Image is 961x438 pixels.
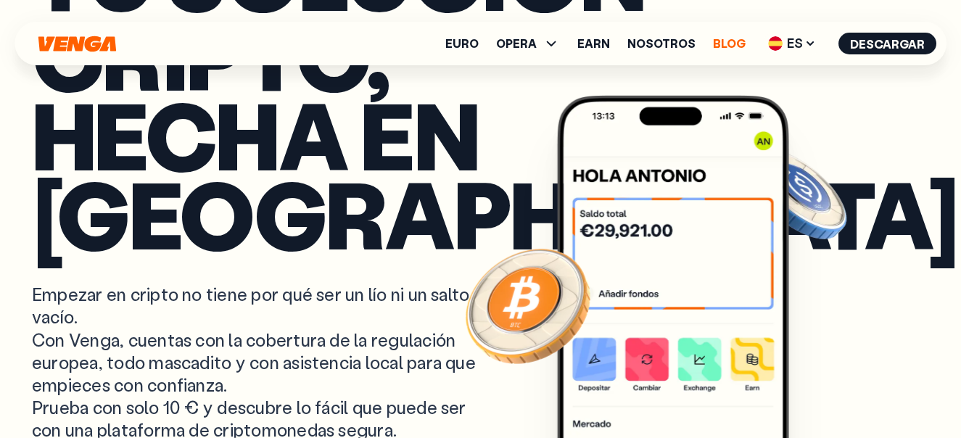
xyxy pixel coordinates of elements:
[36,36,117,52] svg: Inicio
[577,38,610,49] a: Earn
[445,38,479,49] a: Euro
[713,38,746,49] a: Blog
[496,38,537,49] span: OPERA
[463,240,593,371] img: Bitcoin
[768,36,783,51] img: flag-es
[746,142,850,247] img: USDC coin
[496,35,560,52] span: OPERA
[627,38,696,49] a: Nosotros
[763,32,821,55] span: ES
[838,33,936,54] button: Descargar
